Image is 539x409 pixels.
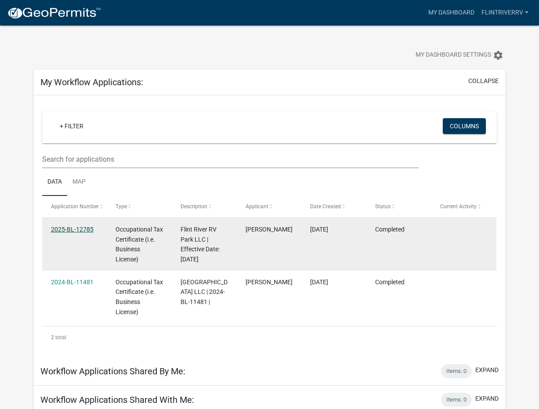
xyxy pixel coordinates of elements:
[33,95,505,357] div: collapse
[107,196,172,217] datatable-header-cell: Type
[441,364,472,378] div: Items: 0
[367,196,432,217] datatable-header-cell: Status
[116,226,163,263] span: Occupational Tax Certificate (i.e. Business License)
[181,203,207,210] span: Description
[181,226,220,263] span: Flint River RV Park LLC | Effective Date: 01/01/2025
[416,50,491,61] span: My Dashboard Settings
[440,203,477,210] span: Current Activity
[432,196,497,217] datatable-header-cell: Current Activity
[375,279,405,286] span: Completed
[181,279,228,306] span: Flint River RV Park LLC | 2024-BL-11481 |
[51,279,94,286] a: 2024-BL-11481
[246,203,268,210] span: Applicant
[443,118,486,134] button: Columns
[310,203,341,210] span: Date Created
[42,196,107,217] datatable-header-cell: Application Number
[51,226,94,233] a: 2025-BL-12785
[478,4,532,21] a: FlintRiverRV
[475,394,499,403] button: expand
[425,4,478,21] a: My Dashboard
[375,203,391,210] span: Status
[116,279,163,315] span: Occupational Tax Certificate (i.e. Business License)
[475,366,499,375] button: expand
[40,395,194,405] h5: Workflow Applications Shared With Me:
[468,76,499,86] button: collapse
[42,326,496,348] div: 2 total
[302,196,367,217] datatable-header-cell: Date Created
[493,50,503,61] i: settings
[375,226,405,233] span: Completed
[409,47,510,64] button: My Dashboard Settingssettings
[246,279,293,286] span: Scott Jackson
[237,196,302,217] datatable-header-cell: Applicant
[172,196,237,217] datatable-header-cell: Description
[40,366,185,376] h5: Workflow Applications Shared By Me:
[310,226,328,233] span: 11/20/2024
[116,203,127,210] span: Type
[67,168,91,196] a: Map
[42,168,67,196] a: Data
[40,77,143,87] h5: My Workflow Applications:
[310,279,328,286] span: 01/30/2024
[51,203,99,210] span: Application Number
[53,118,90,134] a: + Filter
[42,150,419,168] input: Search for applications
[246,226,293,233] span: Scott Jackson
[441,393,472,407] div: Items: 0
